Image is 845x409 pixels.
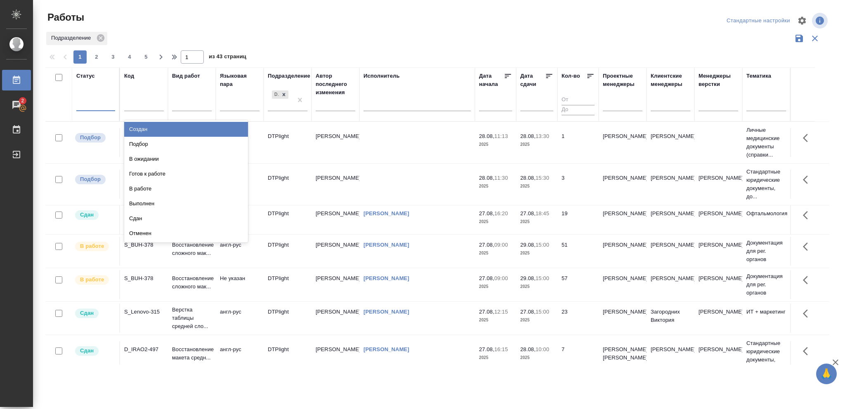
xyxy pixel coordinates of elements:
div: Менеджеры верстки [699,72,738,88]
div: Отменен [124,226,248,241]
p: Подразделение [51,34,94,42]
p: 2025 [479,182,512,190]
button: Здесь прячутся важные кнопки [798,304,818,323]
td: 57 [557,270,599,299]
span: 4 [123,53,136,61]
button: Здесь прячутся важные кнопки [798,128,818,148]
p: 29.08, [520,275,536,281]
p: В работе [80,276,104,284]
div: Готов к работе [124,166,248,181]
td: [PERSON_NAME] [599,170,647,199]
p: 16:20 [494,210,508,216]
div: Создан [124,122,248,137]
p: Документация для рег. органов [746,272,786,297]
p: 2025 [520,316,553,324]
td: [PERSON_NAME] [599,128,647,157]
p: 2025 [479,316,512,324]
div: Статус [76,72,95,80]
td: DTPlight [264,341,312,370]
td: Не указан [216,270,264,299]
div: D_IRAO2-497 [124,345,164,354]
div: DTPlight [272,90,279,99]
input: До [562,105,595,115]
p: 2025 [520,140,553,149]
p: 2025 [520,182,553,190]
p: 27.08, [479,210,494,216]
button: 🙏 [816,364,837,384]
div: Дата начала [479,72,504,88]
p: Стандартные юридические документы, до... [746,168,786,201]
div: Исполнитель выполняет работу [74,241,115,252]
td: 19 [557,205,599,234]
p: В работе [80,242,104,250]
p: 2025 [520,354,553,362]
p: 28.08, [479,175,494,181]
a: [PERSON_NAME] [363,210,409,216]
a: [PERSON_NAME] [363,242,409,248]
div: DTPlight [271,90,289,100]
p: 2025 [479,283,512,291]
td: [PERSON_NAME] [312,270,359,299]
p: [PERSON_NAME], [PERSON_NAME] [603,345,642,362]
div: В работе [124,181,248,196]
button: 2 [90,50,103,64]
button: Сохранить фильтры [791,31,807,46]
p: 12:15 [494,309,508,315]
p: 2025 [479,354,512,362]
a: [PERSON_NAME] [363,346,409,352]
td: DTPlight [264,237,312,266]
td: Загородних Виктория [647,304,694,333]
td: 7 [557,341,599,370]
p: 28.08, [520,133,536,139]
input: От [562,95,595,105]
p: 2025 [520,283,553,291]
button: Здесь прячутся важные кнопки [798,205,818,225]
p: Подбор [80,175,101,183]
td: 3 [557,170,599,199]
a: 2 [2,95,31,115]
td: DTPlight [264,270,312,299]
td: 51 [557,237,599,266]
td: 23 [557,304,599,333]
div: S_BUH-378 [124,274,164,283]
p: [PERSON_NAME] [699,274,738,283]
p: 09:00 [494,275,508,281]
span: из 43 страниц [209,52,246,64]
a: [PERSON_NAME] [363,275,409,281]
button: Сбросить фильтры [807,31,823,46]
span: 🙏 [819,365,833,383]
p: [PERSON_NAME] [699,308,738,316]
td: [PERSON_NAME] [647,270,694,299]
div: Автор последнего изменения [316,72,355,97]
div: Сдан [124,211,248,226]
div: Тематика [746,72,771,80]
p: Сдан [80,347,94,355]
button: Здесь прячутся важные кнопки [798,341,818,361]
td: [PERSON_NAME] [599,237,647,266]
p: [PERSON_NAME] [699,345,738,354]
p: 09:00 [494,242,508,248]
td: [PERSON_NAME] [647,205,694,234]
span: 2 [90,53,103,61]
td: DTPlight [264,205,312,234]
p: 27.08, [520,309,536,315]
p: 27.08, [479,346,494,352]
p: 2025 [520,249,553,257]
p: 27.08, [479,275,494,281]
div: Менеджер проверил работу исполнителя, передает ее на следующий этап [74,308,115,319]
td: [PERSON_NAME] [647,341,694,370]
div: Подразделение [268,72,310,80]
p: 28.08, [479,133,494,139]
p: 15:30 [536,175,549,181]
td: [PERSON_NAME] [312,205,359,234]
p: 2025 [479,218,512,226]
p: 15:00 [536,242,549,248]
button: Здесь прячутся важные кнопки [798,270,818,290]
button: Здесь прячутся важные кнопки [798,170,818,190]
p: ИТ + маркетинг [746,308,786,316]
td: англ-рус [216,341,264,370]
td: [PERSON_NAME] [312,237,359,266]
td: [PERSON_NAME] [599,205,647,234]
div: Проектные менеджеры [603,72,642,88]
span: 3 [106,53,120,61]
